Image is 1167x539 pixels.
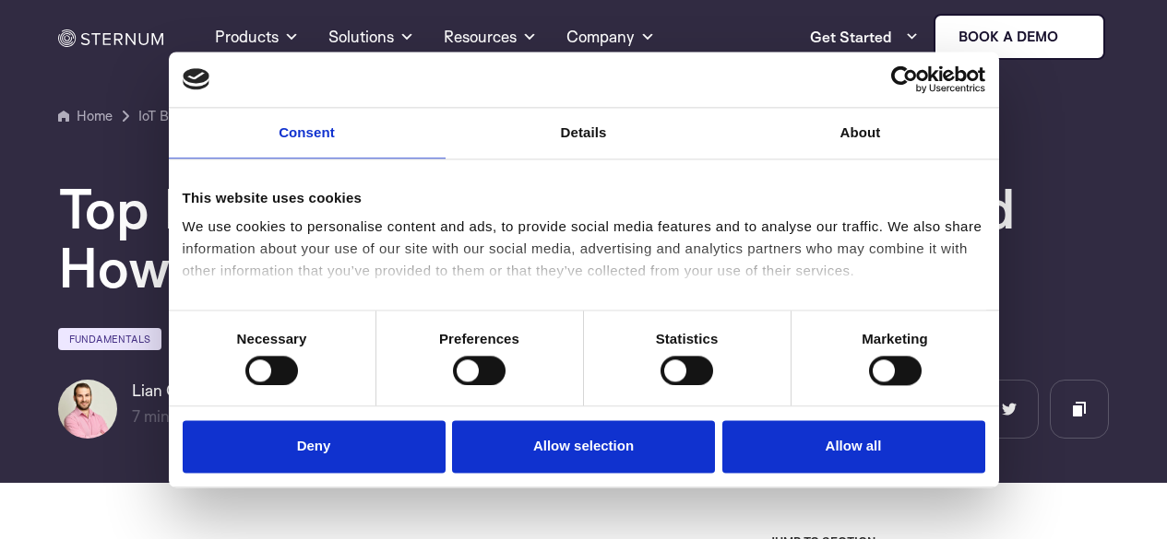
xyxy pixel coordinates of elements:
a: Company [566,4,655,70]
div: We use cookies to personalise content and ads, to provide social media features and to analyse ou... [183,216,985,282]
a: Resources [444,4,537,70]
strong: Necessary [237,331,307,346]
h1: Top Linux Security Vulnerabilities and How to Prevent Them [58,179,1109,297]
a: Solutions [328,4,414,70]
a: About [722,108,999,158]
a: Consent [169,108,446,158]
div: This website uses cookies [183,187,985,209]
img: logo [183,69,210,89]
img: Lian Granot [58,380,117,439]
span: 7 [132,406,140,426]
a: Home [58,105,113,127]
a: Details [446,108,722,158]
button: Allow selection [452,421,715,474]
a: Products [215,4,299,70]
a: Fundamentals [58,328,161,350]
strong: Marketing [862,331,928,346]
button: Allow all [722,421,985,474]
a: IoT Blog [138,105,187,127]
a: Book a demo [934,14,1105,60]
strong: Preferences [439,331,519,346]
a: Usercentrics Cookiebot - opens in a new window [824,65,985,93]
a: Get Started [810,18,919,55]
strong: Statistics [656,331,719,346]
span: min read | [132,406,213,426]
img: sternum iot [1066,29,1080,44]
h6: Lian Granot [132,380,268,402]
button: Deny [183,421,446,474]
